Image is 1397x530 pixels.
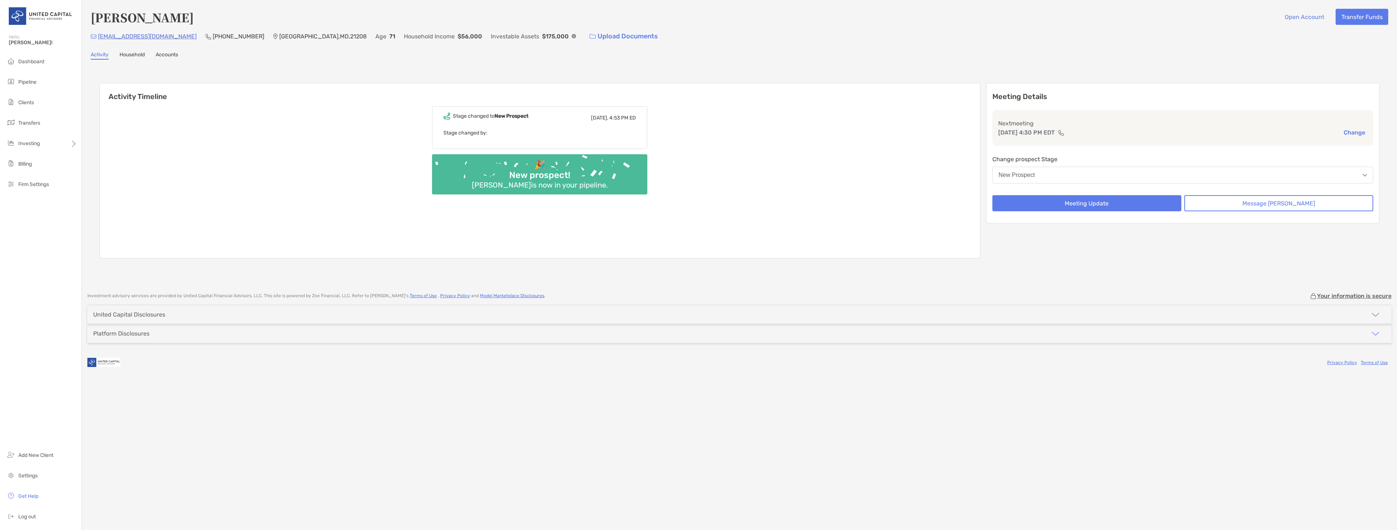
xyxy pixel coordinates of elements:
a: Model Marketplace Disclosures [480,293,544,298]
img: settings icon [7,471,15,480]
p: [DATE] 4:30 PM EDT [998,128,1055,137]
p: [EMAIL_ADDRESS][DOMAIN_NAME] [98,32,197,41]
a: Privacy Policy [1327,360,1357,365]
img: logout icon [7,512,15,520]
img: icon arrow [1371,329,1380,338]
img: Event icon [443,113,450,120]
img: button icon [590,34,596,39]
button: Meeting Update [992,195,1181,211]
img: add_new_client icon [7,450,15,459]
p: Change prospect Stage [992,155,1373,164]
p: $175,000 [542,32,569,41]
img: dashboard icon [7,57,15,65]
p: Age [375,32,386,41]
span: Clients [18,99,34,106]
button: New Prospect [992,167,1373,183]
button: Transfer Funds [1336,9,1388,25]
img: Email Icon [91,34,96,39]
p: Next meeting [998,119,1367,128]
p: [PHONE_NUMBER] [213,32,264,41]
img: United Capital Logo [9,3,73,29]
img: firm-settings icon [7,179,15,188]
span: [DATE], [591,115,608,121]
span: Get Help [18,493,38,499]
span: Transfers [18,120,40,126]
img: transfers icon [7,118,15,127]
img: pipeline icon [7,77,15,86]
div: New prospect! [506,170,573,181]
span: [PERSON_NAME]! [9,39,77,46]
a: Terms of Use [410,293,437,298]
div: United Capital Disclosures [93,311,165,318]
a: Terms of Use [1361,360,1388,365]
a: Upload Documents [585,29,663,44]
span: Billing [18,161,32,167]
button: Open Account [1279,9,1330,25]
div: Stage changed to [453,113,529,119]
button: Change [1341,129,1367,136]
span: Settings [18,473,38,479]
div: 🎉 [531,159,548,170]
h4: [PERSON_NAME] [91,9,194,26]
p: [GEOGRAPHIC_DATA] , MD , 21208 [279,32,367,41]
span: Firm Settings [18,181,49,188]
span: Log out [18,514,36,520]
p: Your information is secure [1317,292,1392,299]
img: investing icon [7,139,15,147]
b: New Prospect [495,113,529,119]
img: clients icon [7,98,15,106]
img: Phone Icon [205,34,211,39]
h6: Activity Timeline [100,83,980,101]
div: Platform Disclosures [93,330,149,337]
p: $56,000 [458,32,482,41]
div: New Prospect [999,172,1035,178]
span: Add New Client [18,452,53,458]
p: Stage changed by: [443,128,636,137]
p: Meeting Details [992,92,1373,101]
img: communication type [1058,130,1064,136]
p: Investment advisory services are provided by United Capital Financial Advisors, LLC . This site i... [87,293,545,299]
p: Household Income [404,32,455,41]
span: Pipeline [18,79,37,85]
span: Investing [18,140,40,147]
a: Household [120,52,145,60]
img: billing icon [7,159,15,168]
div: [PERSON_NAME] is now in your pipeline. [469,181,611,189]
img: Info Icon [572,34,576,38]
button: Message [PERSON_NAME] [1184,195,1373,211]
img: Open dropdown arrow [1363,174,1367,177]
p: Investable Assets [491,32,539,41]
p: 71 [389,32,395,41]
img: get-help icon [7,491,15,500]
a: Accounts [156,52,178,60]
span: Dashboard [18,58,44,65]
a: Activity [91,52,109,60]
img: company logo [87,354,120,371]
a: Privacy Policy [440,293,470,298]
span: 4:53 PM ED [609,115,636,121]
img: icon arrow [1371,310,1380,319]
img: Location Icon [273,34,278,39]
